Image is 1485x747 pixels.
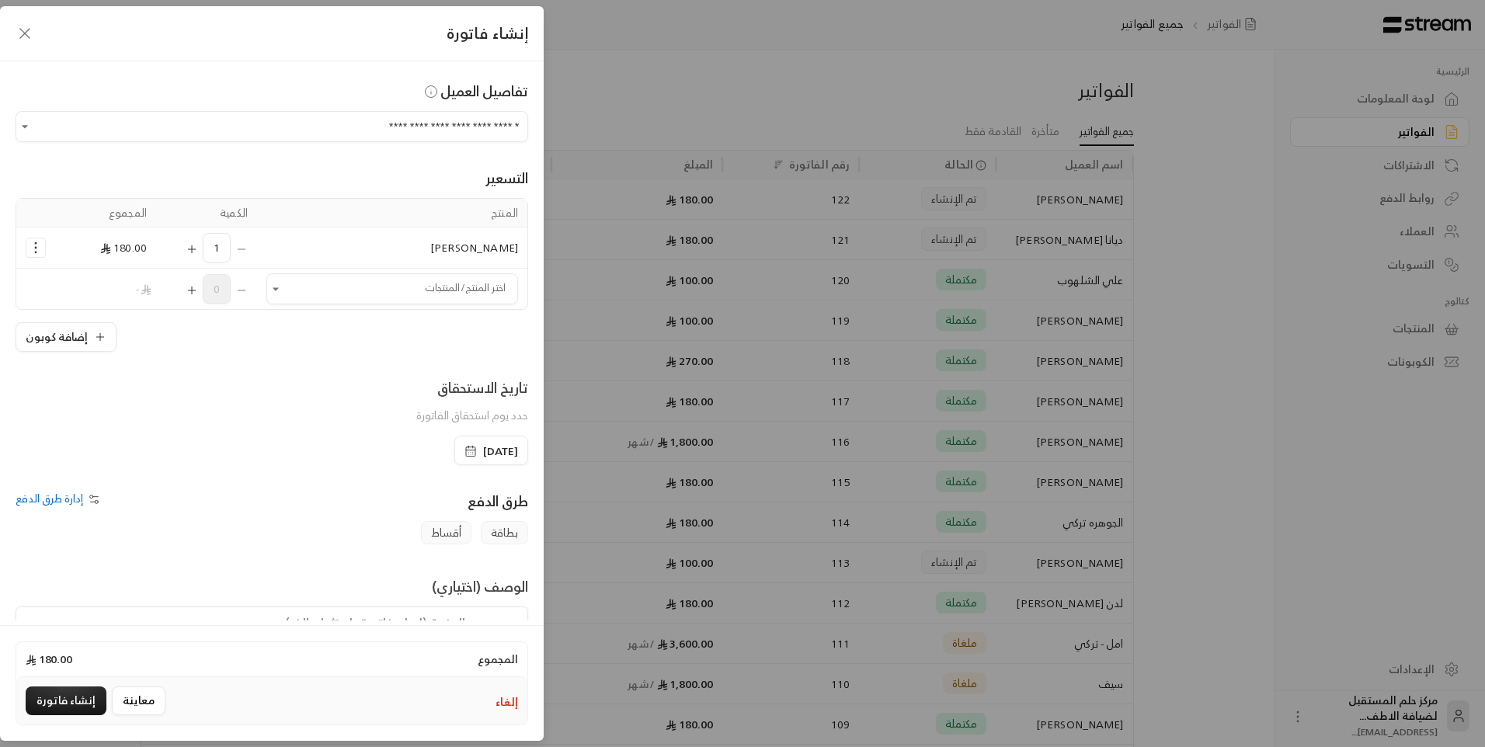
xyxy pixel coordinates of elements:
[16,198,528,310] table: Selected Products
[16,322,117,352] button: إضافة كوبون
[430,238,518,257] span: [PERSON_NAME]
[416,377,528,398] div: تاريخ الاستحقاق
[432,574,528,599] span: الوصف (اختياري)
[26,686,106,715] button: إنشاء فاتورة
[26,651,72,667] span: 180.00
[203,274,231,304] span: 0
[421,521,471,544] span: أقساط
[468,488,528,513] span: طرق الدفع
[112,686,165,715] button: معاينة
[203,233,231,262] span: 1
[55,269,156,309] td: -
[257,199,527,228] th: المنتج
[481,521,528,544] span: بطاقة
[55,199,156,228] th: المجموع
[16,117,34,136] button: Open
[416,405,528,425] span: حدد يوم استحقاق الفاتورة
[156,199,257,228] th: الكمية
[100,238,147,257] span: 180.00
[478,651,518,667] span: المجموع
[496,694,518,710] button: إلغاء
[483,443,518,459] span: [DATE]
[447,19,528,47] span: إنشاء فاتورة
[16,167,528,189] div: التسعير
[266,280,285,298] button: Open
[16,488,83,508] span: إدارة طرق الدفع
[422,78,529,103] span: تفاصيل العميل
